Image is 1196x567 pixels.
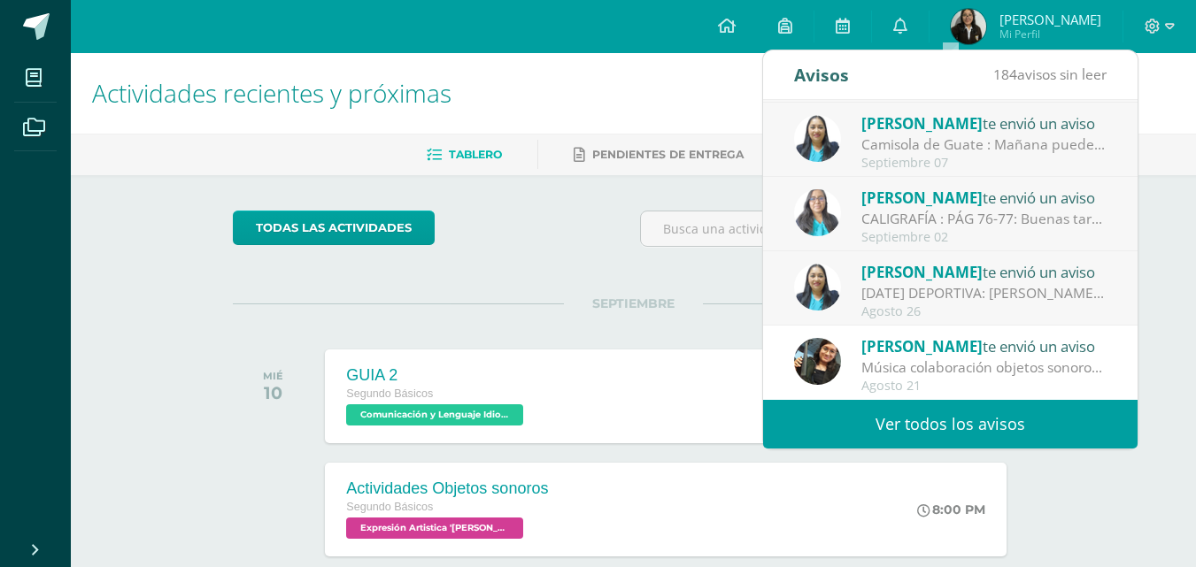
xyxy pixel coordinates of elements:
div: te envió un aviso [861,334,1107,357]
a: Tablero [427,141,502,169]
a: Ver todos los avisos [763,400,1138,448]
div: te envió un aviso [861,260,1107,283]
img: afbb90b42ddb8510e0c4b806fbdf27cc.png [794,338,841,385]
img: e1bcce643752346bf5c8ff471e826b23.png [951,9,986,44]
span: SEPTIEMBRE [564,295,703,311]
div: Música colaboración objetos sonoros: Buen dia chicos, agradezco si pueden llevar y donar UNO de l... [861,357,1107,378]
div: Actividades Objetos sonoros [346,479,548,498]
img: 49168807a2b8cca0ef2119beca2bd5ad.png [794,115,841,162]
span: [PERSON_NAME] [861,113,983,134]
div: Septiembre 02 [861,230,1107,245]
div: 8:00 PM [917,502,985,517]
span: [PERSON_NAME] [861,262,983,282]
div: 10 [263,382,283,403]
div: MIÉ [263,370,283,382]
span: avisos sin leer [993,65,1107,84]
span: Expresión Artistica 'Newton' [346,517,523,539]
span: Pendientes de entrega [592,148,744,161]
div: te envió un aviso [861,111,1107,134]
span: Mi Perfil [999,27,1101,42]
span: Actividades recientes y próximas [92,76,451,110]
input: Busca una actividad próxima aquí... [641,211,1033,246]
div: GUIA 2 [346,366,528,385]
div: Agosto 21 [861,379,1107,394]
img: 49168807a2b8cca0ef2119beca2bd5ad.png [794,264,841,310]
div: te envió un aviso [861,186,1107,209]
div: Camisola de Guate : Mañana pueden llegar con la playera de la selección siempre aportando su cola... [861,134,1107,155]
div: CALIGRAFÍA : PÁG 76-77: Buenas tardes alumnos y padres de familia, debido al parcial de caligrafí... [861,209,1107,229]
span: [PERSON_NAME] [861,336,983,356]
span: Segundo Básicos [346,501,433,513]
a: Pendientes de entrega [574,141,744,169]
span: 184 [993,65,1017,84]
div: MAÑANA DEPORTIVA: Nivel Básico y Diversificado Los esperamos mañana en nuestra mañana deportiva "... [861,283,1107,303]
img: e378057103c8e9f5fc9b21591b912aad.png [794,189,841,236]
span: Tablero [449,148,502,161]
div: Avisos [794,50,849,99]
span: Comunicación y Lenguaje Idioma Extranjero 'Newton' [346,404,523,425]
a: todas las Actividades [233,211,435,245]
span: Segundo Básicos [346,387,433,400]
span: [PERSON_NAME] [999,11,1101,28]
span: [PERSON_NAME] [861,188,983,208]
div: Septiembre 07 [861,156,1107,171]
div: Agosto 26 [861,304,1107,319]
